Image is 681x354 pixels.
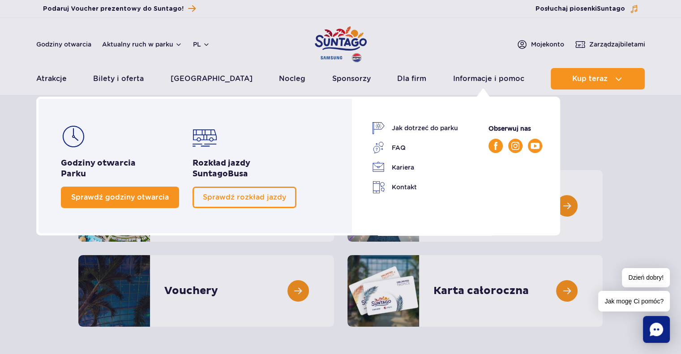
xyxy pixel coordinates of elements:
a: Zarządzajbiletami [575,39,645,50]
button: Aktualny ruch w parku [102,41,182,48]
p: Obserwuj nas [488,124,542,133]
a: Kontakt [372,181,458,194]
a: Atrakcje [36,68,67,90]
a: [GEOGRAPHIC_DATA] [171,68,253,90]
span: Jak mogę Ci pomóc? [598,291,670,311]
a: Godziny otwarcia [36,40,91,49]
a: Jak dotrzeć do parku [372,122,458,134]
div: Chat [643,316,670,343]
a: Sprawdź rozkład jazdy [193,187,296,208]
a: FAQ [372,141,458,154]
button: pl [193,40,210,49]
a: Mojekonto [517,39,564,50]
span: Moje konto [531,40,564,49]
span: Zarządzaj biletami [589,40,645,49]
a: Bilety i oferta [93,68,144,90]
span: Dzień dobry! [622,268,670,287]
img: YouTube [531,143,540,149]
img: Facebook [494,142,497,150]
button: Kup teraz [551,68,645,90]
img: Instagram [511,142,519,150]
span: Sprawdź rozkład jazdy [203,193,286,201]
span: Suntago [193,169,228,179]
a: Sponsorzy [332,68,371,90]
a: Informacje i pomoc [453,68,524,90]
a: Dla firm [397,68,426,90]
a: Sprawdź godziny otwarcia [61,187,179,208]
h2: Godziny otwarcia Parku [61,158,179,179]
a: Nocleg [279,68,305,90]
h2: Rozkład jazdy Busa [193,158,296,179]
span: Sprawdź godziny otwarcia [71,193,169,201]
span: Kup teraz [572,75,608,83]
a: Kariera [372,161,458,174]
